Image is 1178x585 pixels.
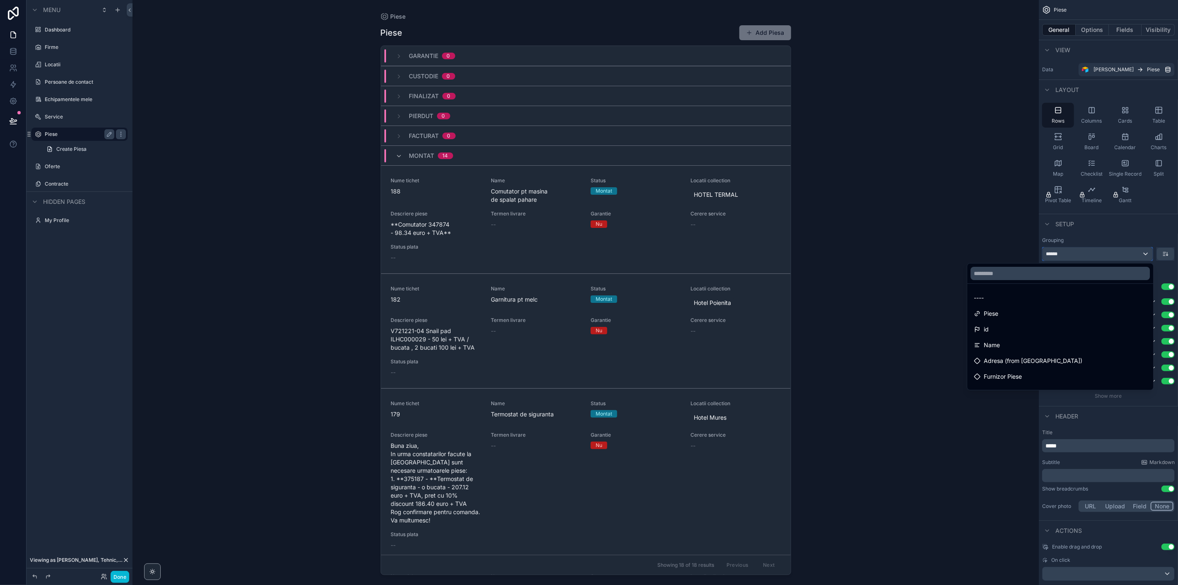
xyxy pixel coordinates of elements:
div: 14 [443,152,448,159]
div: 0 [447,133,451,139]
span: Name [984,340,1000,350]
span: Pierdut [409,112,434,120]
span: Showing 18 of 18 results [657,562,714,568]
span: Piese [984,309,998,319]
span: Montat [409,152,435,160]
span: Finalizat [409,92,439,100]
span: Furnizor Piese [984,372,1022,382]
span: id [984,324,989,334]
span: Garantie [409,52,439,60]
span: Descriere piese [984,387,1026,397]
div: 0 [447,93,451,99]
span: ---- [974,293,984,303]
span: Adresa (from [GEOGRAPHIC_DATA]) [984,356,1082,366]
div: 0 [447,53,450,59]
span: Facturat [409,132,439,140]
span: Custodie [409,72,439,80]
div: 0 [442,113,445,119]
div: 0 [447,73,450,80]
